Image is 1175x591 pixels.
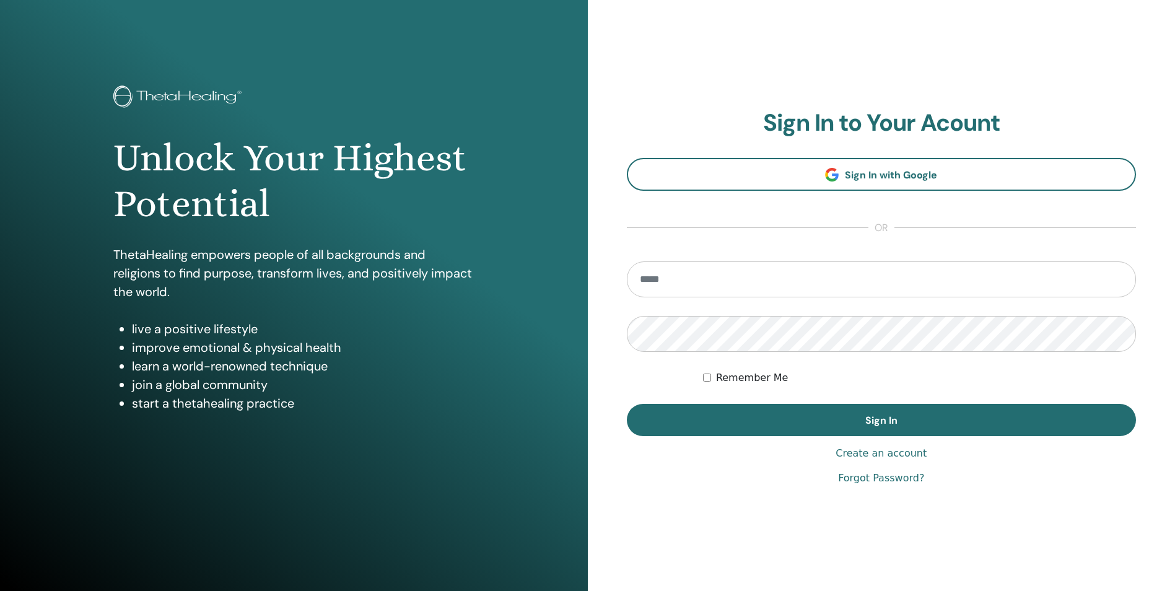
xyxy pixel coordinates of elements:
[836,446,927,461] a: Create an account
[627,404,1137,436] button: Sign In
[627,158,1137,191] a: Sign In with Google
[868,221,894,235] span: or
[703,370,1136,385] div: Keep me authenticated indefinitely or until I manually logout
[845,169,937,182] span: Sign In with Google
[627,109,1137,138] h2: Sign In to Your Acount
[865,414,898,427] span: Sign In
[132,338,474,357] li: improve emotional & physical health
[113,245,474,301] p: ThetaHealing empowers people of all backgrounds and religions to find purpose, transform lives, a...
[113,135,474,227] h1: Unlock Your Highest Potential
[132,375,474,394] li: join a global community
[132,320,474,338] li: live a positive lifestyle
[132,394,474,413] li: start a thetahealing practice
[132,357,474,375] li: learn a world-renowned technique
[838,471,924,486] a: Forgot Password?
[716,370,788,385] label: Remember Me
